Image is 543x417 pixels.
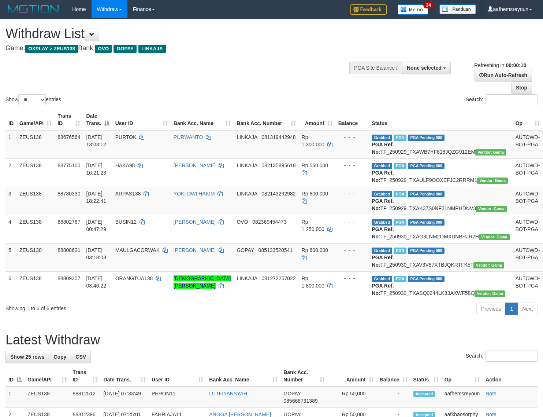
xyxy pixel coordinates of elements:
b: PGA Ref. No: [372,170,394,183]
th: Bank Acc. Number: activate to sort column ascending [234,109,298,130]
span: PGA Pending [408,135,445,141]
span: Marked by aafsreyleap [394,276,406,282]
label: Search: [466,94,538,105]
td: 1 [5,387,25,408]
td: AUTOWD-BOT-PGA [513,271,543,300]
div: - - - [338,133,366,141]
span: Grabbed [372,219,392,226]
div: - - - [338,246,366,254]
td: TF_250930_TXAG3LNM2OMXDNBRJR2H [369,215,512,243]
td: ZEUS138 [16,158,55,187]
select: Showentries [18,94,46,105]
label: Show entries [5,94,61,105]
th: Balance [335,109,369,130]
input: Search: [486,351,538,362]
span: OVO [237,219,248,225]
span: PGA Pending [408,276,445,282]
span: PGA Pending [408,163,445,169]
th: User ID: activate to sort column ascending [149,366,206,387]
div: Showing 1 to 6 of 6 entries [5,302,221,312]
th: Action [483,366,538,387]
span: Vendor URL: https://trx31.1velocity.biz [477,178,508,184]
th: Date Trans.: activate to sort column ascending [100,366,149,387]
b: PGA Ref. No: [372,198,394,211]
span: Grabbed [372,135,392,141]
b: PGA Ref. No: [372,283,394,296]
span: ARPAS138 [115,191,141,197]
th: Trans ID: activate to sort column ascending [55,109,83,130]
th: Game/API: activate to sort column ascending [16,109,55,130]
span: Rp 1.250.000 [302,219,324,232]
span: PURTOK [115,134,137,140]
td: AUTOWD-BOT-PGA [513,187,543,215]
span: Copy 081272257022 to clipboard [261,275,295,281]
th: Status [369,109,512,130]
span: Show 25 rows [10,354,44,360]
span: [DATE] 03:18:03 [86,247,106,260]
span: Grabbed [372,163,392,169]
span: PGA Pending [408,191,445,197]
td: [DATE] 07:33:49 [100,387,149,408]
a: YOKI DWI HAKIM [174,191,215,197]
a: [PERSON_NAME] [174,219,216,225]
td: 4 [5,215,16,243]
span: None selected [407,65,442,71]
th: Balance: activate to sort column ascending [377,366,410,387]
a: CSV [71,351,91,363]
span: Rp 1.300.000 [302,134,324,147]
span: BUSIN12 [115,219,137,225]
a: Next [517,303,538,315]
div: - - - [338,275,366,282]
a: Stop [511,81,532,94]
span: Copy 085133520541 to clipboard [259,247,293,253]
span: [DATE] 00:47:29 [86,219,106,232]
td: TF_250930_TXASQ0244LK83AXWF58Q [369,271,512,300]
td: ZEUS138 [25,387,70,408]
th: Amount: activate to sort column ascending [299,109,335,130]
th: Game/API: activate to sort column ascending [25,366,70,387]
div: - - - [338,162,366,169]
span: OXPLAY > ZEUS138 [25,45,78,53]
span: Rp 1.800.000 [302,275,324,289]
span: PGA Pending [408,219,445,226]
a: 1 [505,303,518,315]
a: [PERSON_NAME] [174,247,216,253]
span: Grabbed [372,191,392,197]
span: Copy 085668731389 to clipboard [283,398,317,404]
a: LUTFIYANSYAH [209,391,247,396]
span: [DATE] 03:46:22 [86,275,106,289]
td: 6 [5,271,16,300]
td: ZEUS138 [16,271,55,300]
span: Copy 082369454473 to clipboard [252,219,286,225]
th: User ID: activate to sort column ascending [112,109,171,130]
span: GOPAY [237,247,254,253]
span: Vendor URL: https://trx31.1velocity.biz [475,290,505,297]
div: - - - [338,190,366,197]
td: TF_250930_TXAV3V87XTBJQKRTFK5T [369,243,512,271]
span: Vendor URL: https://trx31.1velocity.biz [475,149,506,156]
h4: Game: Bank: [5,45,355,52]
td: Rp 50,000 [328,387,376,408]
td: TF_250929_TXAWB7YF818JQZG912EM [369,130,512,159]
td: ZEUS138 [16,187,55,215]
th: ID [5,109,16,130]
h1: Withdraw List [5,26,355,41]
img: Feedback.jpg [350,4,387,15]
td: 5 [5,243,16,271]
b: PGA Ref. No: [372,142,394,155]
th: Op: activate to sort column ascending [513,109,543,130]
span: 88780330 [57,191,80,197]
span: [DATE] 16:21:23 [86,162,106,176]
span: 88808621 [57,247,80,253]
div: PGA Site Balance / [349,62,402,74]
label: Search: [466,351,538,362]
td: AUTOWD-BOT-PGA [513,158,543,187]
span: Grabbed [372,248,392,254]
b: PGA Ref. No: [372,255,394,268]
span: HAKA98 [115,162,135,168]
td: ZEUS138 [16,130,55,159]
td: AUTOWD-BOT-PGA [513,130,543,159]
span: Vendor URL: https://trx31.1velocity.biz [479,234,510,240]
span: LINKAJA [237,191,257,197]
span: Marked by aafnoeunsreypich [394,135,406,141]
